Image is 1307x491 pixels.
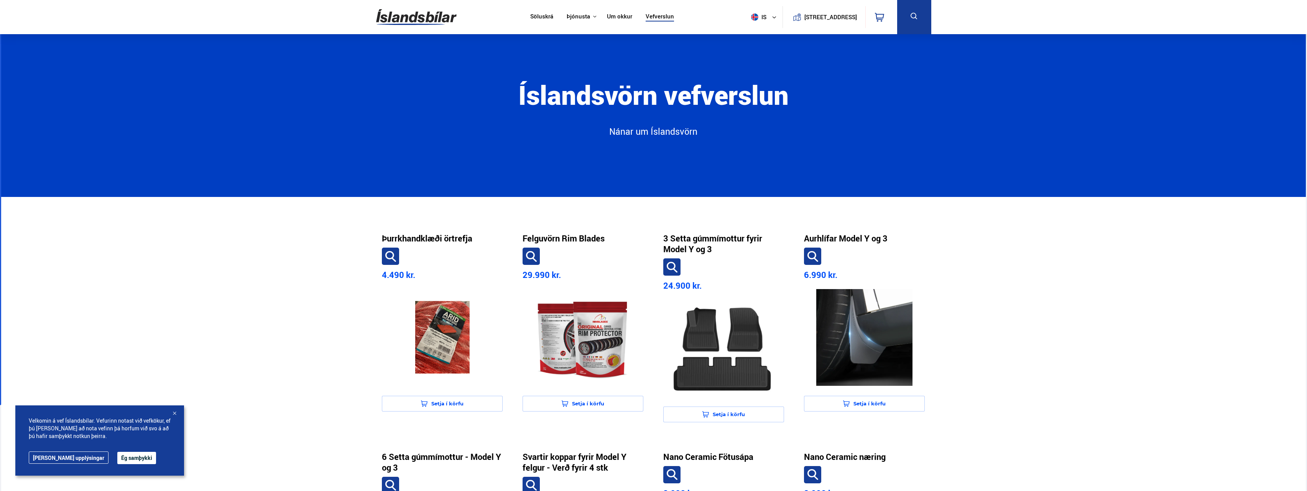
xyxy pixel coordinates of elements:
[804,269,837,280] span: 6.990 kr.
[487,126,820,144] a: Nánar um Íslandsvörn
[663,296,784,403] a: product-image-2
[748,13,767,21] span: is
[646,13,674,21] a: Vefverslun
[663,280,702,291] span: 24.900 kr.
[523,451,643,473] a: Svartir koppar fyrir Model Y felgur - Verð fyrir 4 stk
[117,452,156,464] button: Ég samþykki
[804,451,886,462] a: Nano Ceramic næring
[669,300,778,397] img: product-image-2
[810,289,919,386] img: product-image-3
[445,80,861,126] h1: Íslandsvörn vefverslun
[382,451,503,473] a: 6 Setta gúmmímottur - Model Y og 3
[29,451,109,464] a: [PERSON_NAME] upplýsingar
[751,13,758,21] img: svg+xml;base64,PHN2ZyB4bWxucz0iaHR0cDovL3d3dy53My5vcmcvMjAwMC9zdmciIHdpZHRoPSI1MTIiIGhlaWdodD0iNT...
[388,289,496,386] img: product-image-0
[567,13,590,20] button: Þjónusta
[382,233,472,244] a: Þurrkhandklæði örtrefja
[807,14,854,20] button: [STREET_ADDRESS]
[382,396,503,412] button: Setja í körfu
[663,407,784,422] button: Setja í körfu
[382,285,503,392] a: product-image-0
[523,269,561,280] span: 29.990 kr.
[748,6,783,28] button: is
[530,13,553,21] a: Söluskrá
[804,233,888,244] a: Aurhlífar Model Y og 3
[804,285,925,392] a: product-image-3
[376,5,457,30] img: G0Ugv5HjCgRt.svg
[787,6,861,28] a: [STREET_ADDRESS]
[663,451,753,462] a: Nano Ceramic Fötusápa
[523,285,643,392] a: product-image-1
[607,13,632,21] a: Um okkur
[523,396,643,412] button: Setja í körfu
[663,233,784,255] a: 3 Setta gúmmímottur fyrir Model Y og 3
[523,233,605,244] a: Felguvörn Rim Blades
[382,269,415,280] span: 4.490 kr.
[29,417,171,440] span: Velkomin á vef Íslandsbílar. Vefurinn notast við vefkökur, ef þú [PERSON_NAME] að nota vefinn þá ...
[804,396,925,412] button: Setja í körfu
[529,289,637,386] img: product-image-1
